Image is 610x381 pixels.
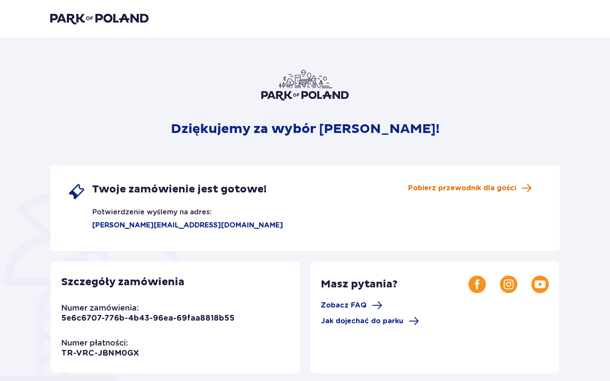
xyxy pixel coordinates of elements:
p: Numer zamówienia: [61,303,139,313]
p: Szczegóły zamówienia [61,276,184,289]
a: Jak dojechać do parku [321,316,419,326]
p: TR-VRC-JBNM0GX [61,348,139,359]
img: Park of Poland logo [261,70,349,101]
p: Numer płatności: [61,338,128,348]
p: Masz pytania? [321,278,468,291]
img: Youtube [531,276,549,293]
p: Dziękujemy za wybór [PERSON_NAME]! [171,121,440,137]
span: Jak dojechać do parku [321,316,403,326]
a: Pobierz przewodnik dla gości [408,183,532,193]
span: Twoje zamówienie jest gotowe! [92,183,267,196]
a: Zobacz FAQ [321,300,382,311]
img: Facebook [468,276,486,293]
span: Zobacz FAQ [321,301,367,310]
p: 5e6c6707-776b-4b43-96ea-69faa8818b55 [61,313,235,324]
img: Instagram [500,276,517,293]
p: [PERSON_NAME][EMAIL_ADDRESS][DOMAIN_NAME] [68,220,283,230]
img: single ticket icon [68,183,85,200]
p: Potwierdzenie wyślemy na adres: [68,200,211,217]
span: Pobierz przewodnik dla gości [408,183,516,193]
img: Park of Poland logo [50,12,149,24]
